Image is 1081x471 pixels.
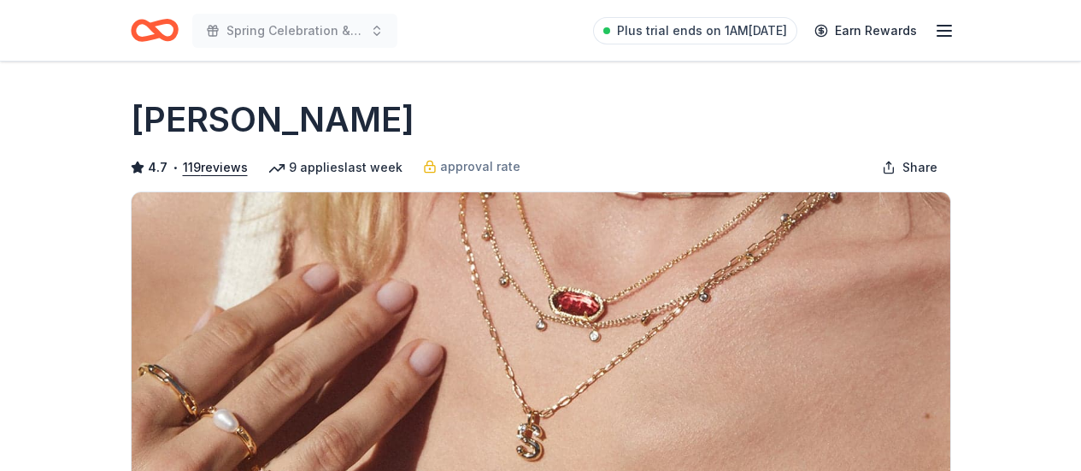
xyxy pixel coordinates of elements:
span: • [172,161,178,174]
span: approval rate [440,156,520,177]
div: 9 applies last week [268,157,402,178]
a: Plus trial ends on 1AM[DATE] [593,17,797,44]
a: approval rate [423,156,520,177]
span: Share [902,157,937,178]
button: 119reviews [183,157,248,178]
a: Home [131,10,179,50]
span: Plus trial ends on 1AM[DATE] [617,21,787,41]
button: Share [868,150,951,185]
span: Spring Celebration & Auction [226,21,363,41]
button: Spring Celebration & Auction [192,14,397,48]
h1: [PERSON_NAME] [131,96,414,144]
span: 4.7 [148,157,167,178]
a: Earn Rewards [804,15,927,46]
